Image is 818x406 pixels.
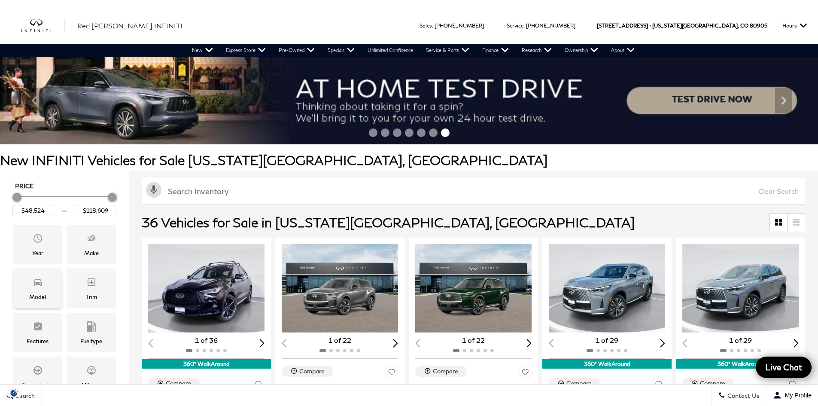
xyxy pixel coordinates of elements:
[676,359,805,369] div: 360° WalkAround
[32,248,43,258] div: Year
[148,336,265,345] div: 1 of 36
[549,244,666,333] div: 1 / 2
[185,44,219,57] a: New
[219,44,272,57] a: Express Store
[67,225,116,264] div: MakeMake
[4,388,24,397] img: Opt-Out Icon
[166,379,191,387] div: Compare
[75,205,116,216] input: Maximum
[526,22,575,29] a: [PHONE_NUMBER]
[597,22,767,29] a: [STREET_ADDRESS] • [US_STATE][GEOGRAPHIC_DATA], CO 80905
[84,248,99,258] div: Make
[566,379,592,387] div: Compare
[369,128,377,137] span: Go to slide 1
[420,44,476,57] a: Service & Parts
[148,378,200,389] button: Compare Vehicle
[415,244,533,333] div: 1 / 2
[29,292,46,302] div: Model
[652,7,739,44] span: [US_STATE][GEOGRAPHIC_DATA],
[33,231,43,248] span: Year
[519,366,532,382] button: Save Vehicle
[12,205,54,216] input: Minimum
[385,366,398,382] button: Save Vehicle
[381,128,389,137] span: Go to slide 2
[77,21,182,30] span: Red [PERSON_NAME] INFINITI
[766,385,818,406] button: Open user profile menu
[526,339,532,347] div: Next slide
[33,319,43,336] span: Features
[405,128,414,137] span: Go to slide 4
[597,7,651,44] span: [STREET_ADDRESS] •
[12,193,21,201] div: Minimum Price
[778,7,812,44] button: Open the hours dropdown
[67,357,116,396] div: MileageMileage
[435,22,484,29] a: [PHONE_NUMBER]
[420,22,432,29] span: Sales
[86,319,97,336] span: Fueltype
[476,44,515,57] a: Finance
[429,128,438,137] span: Go to slide 6
[148,244,266,333] div: 1 / 2
[13,225,62,264] div: YearYear
[417,128,426,137] span: Go to slide 5
[86,275,97,292] span: Trim
[108,193,116,201] div: Maximum Price
[542,359,672,369] div: 360° WalkAround
[282,382,398,405] a: New 2026INFINITI QX60 Pure AWD
[13,313,62,352] div: FeaturesFeatures
[523,22,525,29] span: :
[15,182,114,190] h5: Price
[80,336,102,346] div: Fueltype
[252,378,265,394] button: Save Vehicle
[81,380,102,390] div: Mileage
[393,128,401,137] span: Go to slide 3
[282,244,399,333] div: 1 / 2
[67,269,116,308] div: TrimTrim
[33,363,43,380] span: Transmission
[682,244,800,333] div: 1 / 2
[13,357,62,396] div: TransmissionTransmission
[775,88,792,113] div: Next
[432,22,433,29] span: :
[26,88,43,113] div: Previous
[682,378,734,389] button: Compare Vehicle
[86,231,97,248] span: Make
[86,363,97,380] span: Mileage
[21,19,64,33] img: INFINITI
[33,275,43,292] span: Model
[441,128,450,137] span: Go to slide 7
[415,382,532,405] a: New 2026INFINITI QX60 Luxe AWD
[185,44,641,57] nav: Main Navigation
[282,336,398,345] div: 1 of 22
[77,21,182,31] a: Red [PERSON_NAME] INFINITI
[549,336,665,345] div: 1 of 29
[259,339,265,347] div: Next slide
[142,359,271,369] div: 360° WalkAround
[21,19,64,33] a: infiniti
[321,44,361,57] a: Specials
[756,357,812,378] a: Live Chat
[13,392,35,399] span: Search
[415,244,533,333] img: 2026 INFINITI QX60 Luxe AWD 1
[361,44,420,57] a: Unlimited Confidence
[415,336,532,345] div: 1 of 22
[13,269,62,308] div: ModelModel
[682,336,799,345] div: 1 of 29
[148,244,266,333] img: 2025 INFINITI QX50 Sport AWD 1
[142,178,805,205] input: Search Inventory
[794,339,799,347] div: Next slide
[299,367,325,375] div: Compare
[67,313,116,352] div: FueltypeFueltype
[142,214,635,230] span: 36 Vehicles for Sale in [US_STATE][GEOGRAPHIC_DATA], [GEOGRAPHIC_DATA]
[12,190,116,216] div: Price
[725,392,760,399] span: Contact Us
[27,336,49,346] div: Features
[682,244,800,333] img: 2026 INFINITI QX60 Luxe AWD 1
[272,44,321,57] a: Pre-Owned
[282,366,333,377] button: Compare Vehicle
[4,388,24,397] section: Click to Open Cookie Consent Modal
[549,378,600,389] button: Compare Vehicle
[415,366,467,377] button: Compare Vehicle
[761,362,806,372] span: Live Chat
[750,7,767,44] span: 80905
